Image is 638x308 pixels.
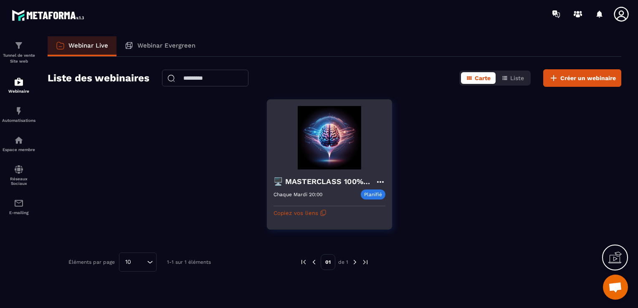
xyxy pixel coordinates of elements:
a: social-networksocial-networkRéseaux Sociaux [2,158,35,192]
p: Tunnel de vente Site web [2,53,35,64]
img: formation [14,40,24,50]
button: Liste [496,72,529,84]
span: Carte [475,75,491,81]
p: E-mailing [2,210,35,215]
p: Chaque Mardi 20:00 [273,192,322,197]
input: Search for option [134,258,145,267]
p: Planifié [361,189,385,199]
img: email [14,198,24,208]
a: automationsautomationsWebinaire [2,71,35,100]
button: Carte [461,72,496,84]
img: prev [310,258,318,266]
img: automations [14,106,24,116]
span: Liste [510,75,524,81]
a: automationsautomationsAutomatisations [2,100,35,129]
h2: Liste des webinaires [48,70,149,86]
img: prev [300,258,307,266]
a: emailemailE-mailing [2,192,35,221]
a: formationformationTunnel de vente Site web [2,34,35,71]
h4: 🖥️ MASTERCLASS 100% GRATUITE [273,176,375,187]
p: 01 [321,254,335,270]
a: automationsautomationsEspace membre [2,129,35,158]
img: automations [14,77,24,87]
p: Webinaire [2,89,35,93]
img: logo [12,8,87,23]
img: social-network [14,164,24,174]
img: automations [14,135,24,145]
p: de 1 [338,259,348,265]
p: 1-1 sur 1 éléments [167,259,211,265]
button: Copiez vos liens [273,206,327,220]
div: Ouvrir le chat [603,275,628,300]
a: Webinar Live [48,36,116,56]
p: Éléments par page [68,259,115,265]
img: next [362,258,369,266]
p: Webinar Evergreen [137,42,195,49]
div: Search for option [119,252,157,272]
img: webinar-background [273,106,385,169]
p: Réseaux Sociaux [2,177,35,186]
span: 10 [122,258,134,267]
p: Automatisations [2,118,35,123]
p: Espace membre [2,147,35,152]
img: next [351,258,359,266]
button: Créer un webinaire [543,69,621,87]
span: Créer un webinaire [560,74,616,82]
p: Webinar Live [68,42,108,49]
